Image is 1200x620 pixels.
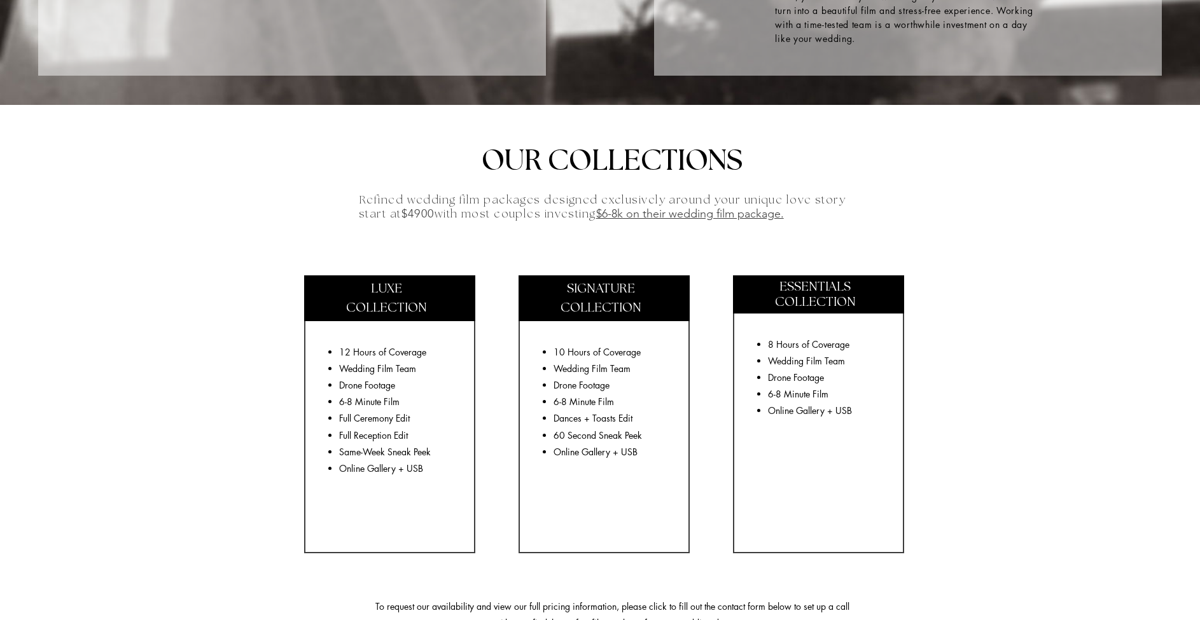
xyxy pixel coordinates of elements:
span: ESSENTIALS [779,280,851,294]
span: Drone Footage [554,379,610,391]
span: $4900 [401,207,435,221]
span: 6-8 Minute Film [768,388,828,400]
span: 6-8 Minute Film [554,396,614,408]
span: Dances + Toasts Edit [554,412,632,424]
span: Online Gallery + USB [339,462,423,474]
span: COLLECTION [561,301,641,315]
span: Wedding Film Team [768,355,845,367]
span: Drone Footage [339,379,395,391]
span: SIGNATURE [567,282,635,296]
span: COLLECTION [346,301,427,315]
span: Wedding Film Team [554,362,631,375]
span: OUR COLLECTIONS [482,147,743,176]
span: 8 Hours of Coverage [768,338,849,350]
span: Refined wedding film packages designed exclusively around your unique love story start at [359,195,846,221]
span: LUXE [371,282,402,296]
span: 60 Second Sneak Peek [554,429,642,441]
span: 6-8 Minute Film [339,396,400,408]
span: Wedding Film Team [339,362,416,375]
span: Online Gallery + USB [554,446,638,458]
span: Drone Footage [768,371,824,383]
span: COLLECTION [775,296,856,309]
span: Online Gallery + USB [768,404,852,417]
span: Full Reception Edit [339,429,408,441]
span: Full Ceremony Edit [339,412,410,424]
span: Same-Week Sneak Peek [339,446,431,458]
span: with most couples investing [435,209,596,221]
span: 12 Hours of Coverage [339,346,426,358]
span: 10 Hours of Coverage [554,346,641,358]
span: $6-8k on their wedding film package. [596,207,784,221]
